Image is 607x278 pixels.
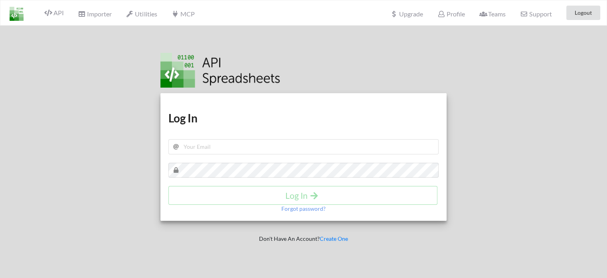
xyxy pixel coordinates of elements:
[390,11,423,17] span: Upgrade
[78,10,111,18] span: Importer
[155,235,453,243] p: Don't Have An Account?
[281,205,326,213] p: Forgot password?
[520,11,552,17] span: Support
[44,9,63,16] span: API
[566,6,600,20] button: Logout
[168,139,439,154] input: Your Email
[160,53,280,88] img: Logo.png
[320,235,348,242] a: Create One
[171,10,194,18] span: MCP
[437,10,465,18] span: Profile
[10,7,24,21] img: LogoIcon.png
[168,111,439,125] h1: Log In
[479,10,506,18] span: Teams
[126,10,157,18] span: Utilities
